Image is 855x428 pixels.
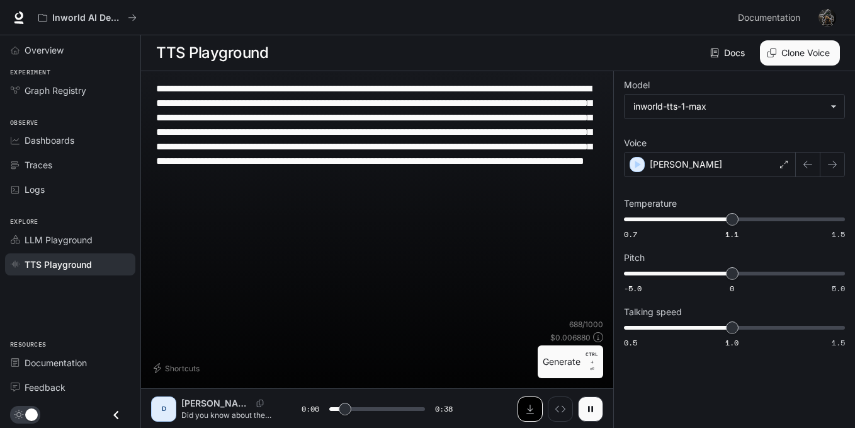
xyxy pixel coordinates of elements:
button: User avatar [815,5,840,30]
button: All workspaces [33,5,142,30]
span: Overview [25,43,64,57]
span: 0:38 [435,403,453,415]
p: Model [624,81,650,90]
a: Docs [708,40,750,66]
span: Documentation [738,10,800,26]
span: Dashboards [25,134,74,147]
span: 1.5 [832,229,845,240]
div: D [154,399,174,419]
span: 0.5 [624,337,637,348]
p: [PERSON_NAME] [650,158,722,171]
span: Documentation [25,356,87,369]
span: Traces [25,158,52,171]
span: 0:06 [302,403,319,415]
a: Dashboards [5,129,135,151]
button: Clone Voice [760,40,840,66]
p: Talking speed [624,308,682,316]
button: Close drawer [102,402,130,428]
div: inworld-tts-1-max [625,95,844,119]
p: Inworld AI Demos [52,13,123,23]
span: 1.0 [725,337,739,348]
p: ⏎ [586,350,598,373]
span: Graph Registry [25,84,86,97]
p: Pitch [624,253,645,262]
h1: TTS Playground [156,40,268,66]
div: inworld-tts-1-max [633,100,824,113]
p: Did you know about the Silent Twins? In the 1970s, [PERSON_NAME] and [PERSON_NAME] refused to spe... [181,410,271,420]
a: Traces [5,154,135,176]
img: User avatar [818,9,836,26]
span: 5.0 [832,283,845,294]
span: 0.7 [624,229,637,240]
p: [PERSON_NAME] [181,397,251,410]
p: CTRL + [586,350,598,366]
a: Logs [5,178,135,200]
p: Voice [624,139,647,147]
p: $ 0.006880 [550,332,591,343]
span: 1.5 [832,337,845,348]
button: GenerateCTRL +⏎ [538,345,603,378]
span: 1.1 [725,229,739,240]
a: TTS Playground [5,253,135,275]
a: Overview [5,39,135,61]
button: Download audio [518,396,543,422]
span: TTS Playground [25,258,92,271]
p: Temperature [624,199,677,208]
a: Documentation [733,5,810,30]
span: Dark mode toggle [25,407,38,421]
button: Copy Voice ID [251,400,269,407]
a: Graph Registry [5,79,135,101]
span: 0 [730,283,734,294]
span: Logs [25,183,45,196]
a: Documentation [5,352,135,374]
span: Feedback [25,381,65,394]
button: Shortcuts [151,358,205,378]
a: Feedback [5,376,135,398]
span: LLM Playground [25,233,93,246]
button: Inspect [548,396,573,422]
a: LLM Playground [5,229,135,251]
span: -5.0 [624,283,642,294]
